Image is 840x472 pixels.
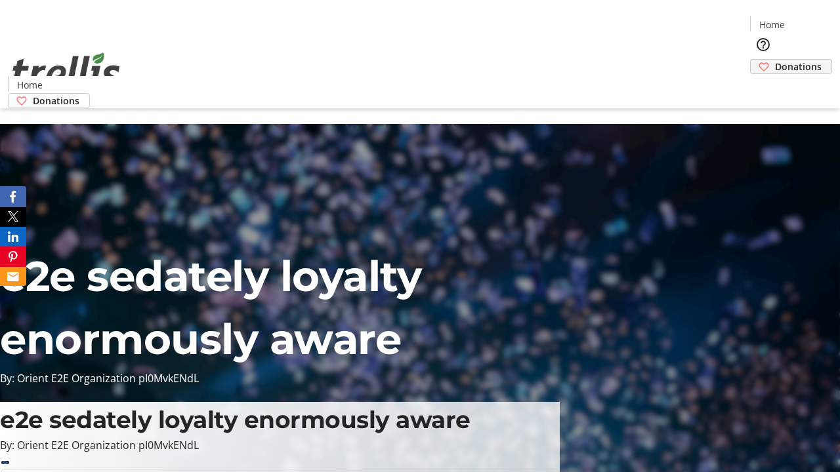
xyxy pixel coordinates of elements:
a: Donations [750,59,832,74]
button: Cart [750,74,776,100]
span: Home [759,18,785,31]
span: Donations [33,94,79,108]
img: Orient E2E Organization pI0MvkENdL's Logo [8,38,125,104]
a: Home [751,18,793,31]
button: Help [750,31,776,58]
a: Home [9,78,51,92]
span: Home [17,78,43,92]
a: Donations [8,93,90,108]
span: Donations [775,60,822,73]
